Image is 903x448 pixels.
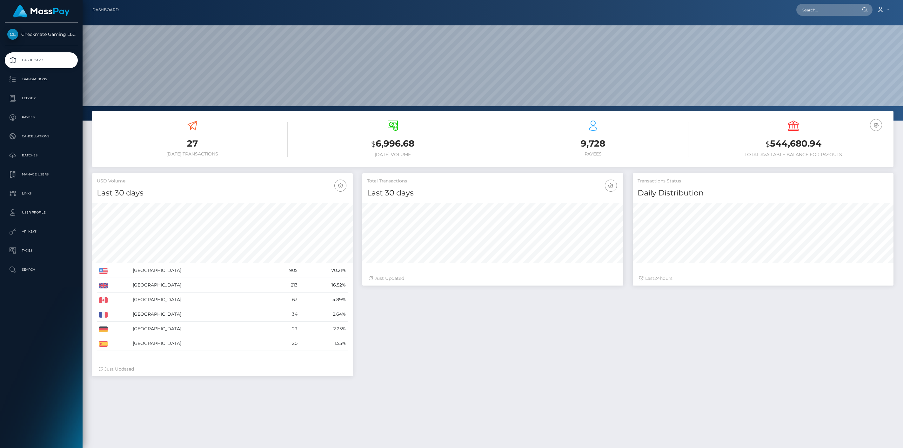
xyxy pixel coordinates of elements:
[300,322,348,336] td: 2.25%
[7,113,75,122] p: Payees
[7,227,75,236] p: API Keys
[5,52,78,68] a: Dashboard
[97,137,288,150] h3: 27
[267,263,300,278] td: 905
[300,293,348,307] td: 4.89%
[5,71,78,87] a: Transactions
[99,283,108,288] img: GB.png
[639,275,887,282] div: Last hours
[297,152,488,157] h6: [DATE] Volume
[98,366,346,372] div: Just Updated
[5,90,78,106] a: Ledger
[698,152,889,157] h6: Total Available Balance for Payouts
[498,151,688,157] h6: Payees
[7,29,18,40] img: Checkmate Gaming LLC
[130,336,267,351] td: [GEOGRAPHIC_DATA]
[698,137,889,150] h3: 544,680.94
[5,262,78,278] a: Search
[7,189,75,198] p: Links
[7,208,75,217] p: User Profile
[796,4,856,16] input: Search...
[300,307,348,322] td: 2.64%
[267,293,300,307] td: 63
[267,278,300,293] td: 213
[267,307,300,322] td: 34
[267,336,300,351] td: 20
[130,322,267,336] td: [GEOGRAPHIC_DATA]
[99,297,108,303] img: CA.png
[638,188,889,199] h4: Daily Distribution
[766,140,770,148] small: $
[7,56,75,65] p: Dashboard
[99,268,108,274] img: US.png
[13,5,70,17] img: MassPay Logo
[97,151,288,157] h6: [DATE] Transactions
[130,278,267,293] td: [GEOGRAPHIC_DATA]
[97,188,348,199] h4: Last 30 days
[300,278,348,293] td: 16.52%
[7,265,75,274] p: Search
[7,246,75,255] p: Taxes
[99,341,108,347] img: ES.png
[7,151,75,160] p: Batches
[97,178,348,184] h5: USD Volume
[5,148,78,163] a: Batches
[498,137,688,150] h3: 9,728
[130,263,267,278] td: [GEOGRAPHIC_DATA]
[7,75,75,84] p: Transactions
[638,178,889,184] h5: Transactions Status
[5,224,78,240] a: API Keys
[130,307,267,322] td: [GEOGRAPHIC_DATA]
[5,186,78,201] a: Links
[5,109,78,125] a: Payees
[367,178,618,184] h5: Total Transactions
[7,132,75,141] p: Cancellations
[5,167,78,182] a: Manage Users
[5,243,78,259] a: Taxes
[99,312,108,318] img: FR.png
[300,263,348,278] td: 70.21%
[5,128,78,144] a: Cancellations
[5,205,78,221] a: User Profile
[5,31,78,37] span: Checkmate Gaming LLC
[654,275,660,281] span: 24
[7,94,75,103] p: Ledger
[130,293,267,307] td: [GEOGRAPHIC_DATA]
[297,137,488,150] h3: 6,996.68
[99,326,108,332] img: DE.png
[7,170,75,179] p: Manage Users
[300,336,348,351] td: 1.55%
[371,140,376,148] small: $
[267,322,300,336] td: 29
[92,3,119,16] a: Dashboard
[369,275,617,282] div: Just Updated
[367,188,618,199] h4: Last 30 days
